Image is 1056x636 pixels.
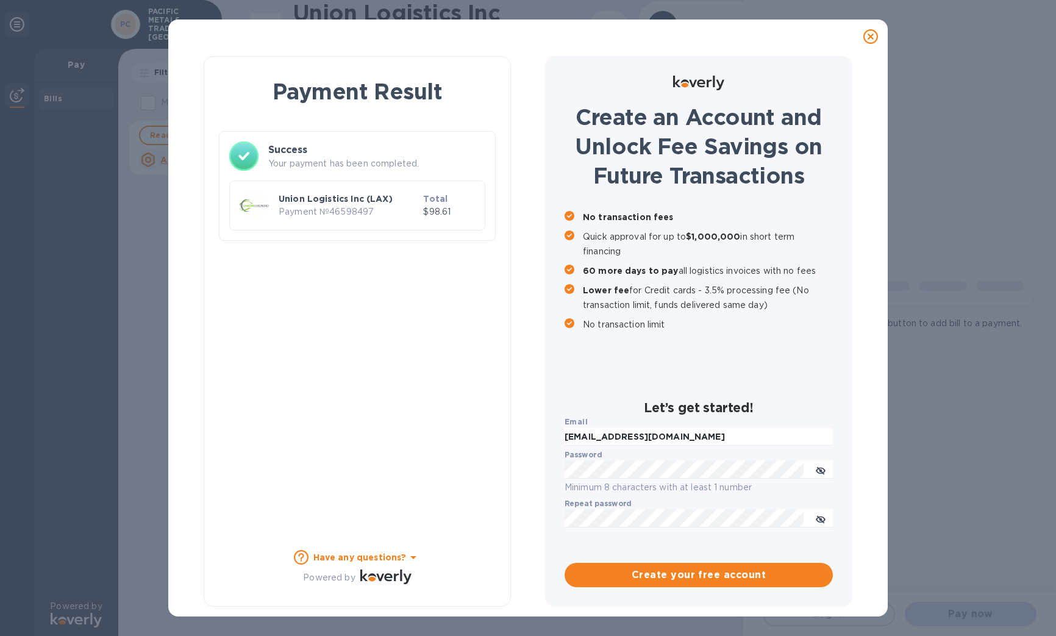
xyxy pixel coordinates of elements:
label: Repeat password [565,501,632,508]
p: Your payment has been completed. [268,157,485,170]
button: toggle password visibility [808,506,833,531]
h1: Create an Account and Unlock Fee Savings on Future Transactions [565,102,833,190]
b: Have any questions? [313,552,407,562]
button: Create your free account [565,563,833,587]
p: all logistics invoices with no fees [583,263,833,278]
b: Lower fee [583,285,629,295]
b: $1,000,000 [686,232,740,241]
p: $98.61 [423,205,475,218]
p: Minimum 8 characters with at least 1 number [565,481,833,495]
p: No transaction limit [583,317,833,332]
h3: Success [268,143,485,157]
p: for Credit cards - 3.5% processing fee (No transaction limit, funds delivered same day) [583,283,833,312]
b: No transaction fees [583,212,674,222]
button: toggle password visibility [808,457,833,482]
h2: Let’s get started! [565,400,833,415]
img: Logo [673,76,724,90]
label: Password [565,452,602,459]
h1: Payment Result [224,76,491,107]
b: Email [565,417,588,426]
img: Logo [360,570,412,584]
b: Total [423,194,448,204]
input: Enter email address [565,428,833,446]
b: 60 more days to pay [583,266,679,276]
p: Union Logistics Inc (LAX) [279,193,418,205]
p: Quick approval for up to in short term financing [583,229,833,259]
p: Powered by [303,571,355,584]
p: Payment № 46598497 [279,205,418,218]
span: Create your free account [574,568,823,582]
